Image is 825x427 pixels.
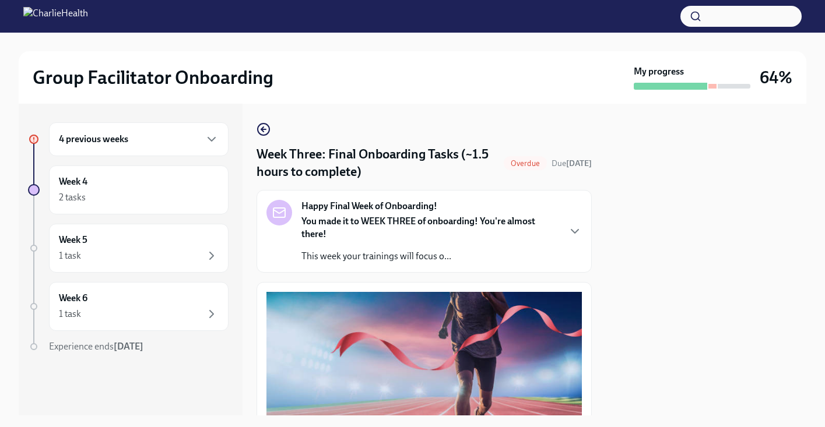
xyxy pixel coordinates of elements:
[760,67,792,88] h3: 64%
[301,200,437,213] strong: Happy Final Week of Onboarding!
[552,158,592,168] span: Due
[59,175,87,188] h6: Week 4
[114,341,143,352] strong: [DATE]
[504,159,547,168] span: Overdue
[301,216,535,239] strong: You made it to WEEK THREE of onboarding! You're almost there!
[566,158,592,168] strong: [DATE]
[49,122,229,156] div: 4 previous weeks
[23,7,88,26] img: CharlieHealth
[28,224,229,273] a: Week 51 task
[59,249,81,262] div: 1 task
[301,250,559,263] p: This week your trainings will focus o...
[33,66,273,89] h2: Group Facilitator Onboarding
[28,165,229,214] a: Week 42 tasks
[59,292,87,305] h6: Week 6
[552,158,592,169] span: August 23rd, 2025 10:00
[59,133,128,146] h6: 4 previous weeks
[257,146,499,181] h4: Week Three: Final Onboarding Tasks (~1.5 hours to complete)
[634,65,684,78] strong: My progress
[59,191,86,204] div: 2 tasks
[28,282,229,331] a: Week 61 task
[49,341,143,352] span: Experience ends
[59,234,87,246] h6: Week 5
[59,308,81,320] div: 1 task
